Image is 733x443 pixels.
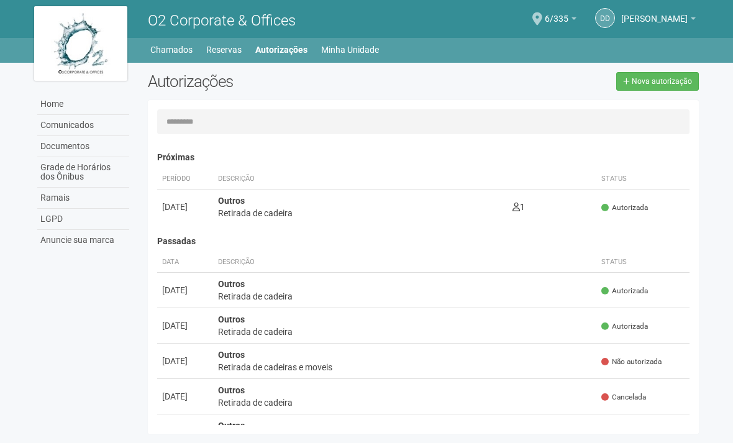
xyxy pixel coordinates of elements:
[218,421,245,431] strong: Outros
[213,169,508,190] th: Descrição
[616,72,699,91] a: Nova autorização
[596,252,690,273] th: Status
[218,279,245,289] strong: Outros
[218,290,591,303] div: Retirada de cadeira
[162,284,208,296] div: [DATE]
[37,94,129,115] a: Home
[37,136,129,157] a: Documentos
[157,237,690,246] h4: Passadas
[595,8,615,28] a: Dd
[601,321,648,332] span: Autorizada
[162,201,208,213] div: [DATE]
[218,326,591,338] div: Retirada de cadeira
[37,209,129,230] a: LGPD
[255,41,307,58] a: Autorizações
[601,392,646,403] span: Cancelada
[601,357,662,367] span: Não autorizada
[632,77,692,86] span: Nova autorização
[545,16,576,25] a: 6/335
[206,41,242,58] a: Reservas
[162,390,208,403] div: [DATE]
[218,385,245,395] strong: Outros
[218,396,591,409] div: Retirada de cadeira
[37,115,129,136] a: Comunicados
[621,2,688,24] span: Douglas de Almeida Roberto
[37,157,129,188] a: Grade de Horários dos Ônibus
[37,230,129,250] a: Anuncie sua marca
[596,169,690,190] th: Status
[218,350,245,360] strong: Outros
[218,196,245,206] strong: Outros
[162,319,208,332] div: [DATE]
[150,41,193,58] a: Chamados
[148,12,296,29] span: O2 Corporate & Offices
[34,6,127,81] img: logo.jpg
[157,169,213,190] th: Período
[162,355,208,367] div: [DATE]
[545,2,568,24] span: 6/335
[321,41,379,58] a: Minha Unidade
[213,252,596,273] th: Descrição
[601,203,648,213] span: Autorizada
[37,188,129,209] a: Ramais
[218,207,503,219] div: Retirada de cadeira
[512,202,525,212] span: 1
[601,286,648,296] span: Autorizada
[218,361,591,373] div: Retirada de cadeiras e moveis
[157,252,213,273] th: Data
[621,16,696,25] a: [PERSON_NAME]
[157,153,690,162] h4: Próximas
[218,314,245,324] strong: Outros
[148,72,414,91] h2: Autorizações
